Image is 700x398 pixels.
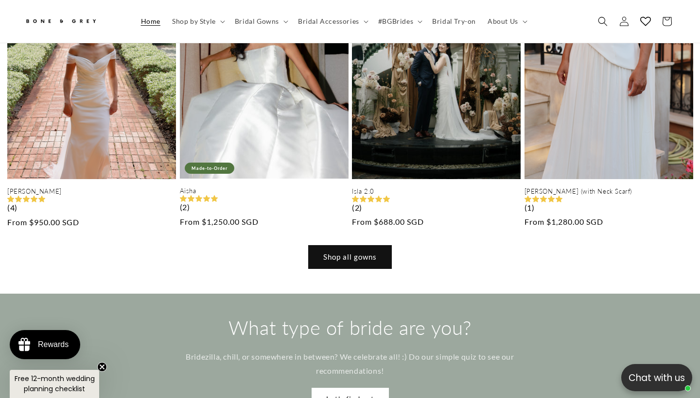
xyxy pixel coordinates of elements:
summary: Search [592,11,613,32]
a: Isla 2.0 [352,187,521,196]
summary: Shop by Style [166,11,229,32]
img: Bone and Grey Bridal [24,14,97,30]
a: Bone and Grey Bridal [21,10,125,33]
button: Close teaser [97,362,107,372]
a: Bridal Try-on [426,11,482,32]
span: Bridal Try-on [432,17,476,26]
a: Aisha [180,187,349,195]
span: About Us [488,17,518,26]
div: Free 12-month wedding planning checklistClose teaser [10,370,99,398]
summary: #BGBrides [372,11,426,32]
span: #BGBrides [378,17,413,26]
span: Bridal Accessories [298,17,359,26]
p: Chat with us [621,371,692,385]
button: Open chatbox [621,364,692,391]
summary: Bridal Gowns [229,11,292,32]
span: Home [141,17,160,26]
span: Bridal Gowns [235,17,279,26]
a: [PERSON_NAME] (with Neck Scarf) [525,187,693,196]
span: Free 12-month wedding planning checklist [15,374,95,394]
p: Bridezilla, chill, or somewhere in between? We celebrate all! :) Do our simple quiz to see our re... [160,350,540,378]
summary: Bridal Accessories [292,11,372,32]
div: Rewards [38,340,69,349]
summary: About Us [482,11,531,32]
a: Shop all gowns [309,246,391,268]
h2: What type of bride are you? [160,315,540,340]
a: Home [135,11,166,32]
a: [PERSON_NAME] [7,187,176,196]
span: Shop by Style [172,17,216,26]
